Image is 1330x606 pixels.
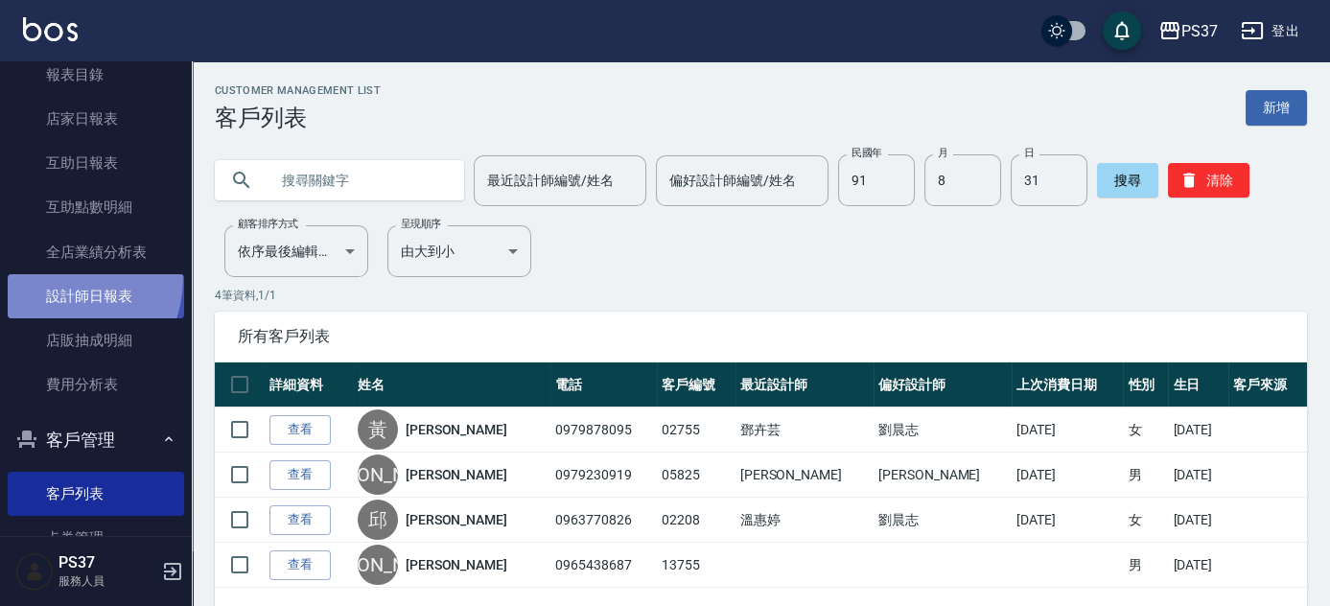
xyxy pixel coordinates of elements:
h3: 客戶列表 [215,105,381,131]
th: 最近設計師 [735,362,874,408]
label: 民國年 [852,146,881,160]
a: [PERSON_NAME] [406,510,507,529]
a: [PERSON_NAME] [406,555,507,574]
a: [PERSON_NAME] [406,465,507,484]
td: 鄧卉芸 [735,408,874,453]
td: 02755 [657,408,735,453]
th: 上次消費日期 [1012,362,1123,408]
label: 顧客排序方式 [238,217,298,231]
label: 月 [938,146,947,160]
button: 搜尋 [1097,163,1158,198]
img: Logo [23,17,78,41]
a: 查看 [269,505,331,535]
span: 所有客戶列表 [238,327,1284,346]
td: [DATE] [1012,498,1123,543]
td: 0979878095 [550,408,657,453]
h5: PS37 [58,553,156,572]
img: Person [15,552,54,591]
p: 4 筆資料, 1 / 1 [215,287,1307,304]
td: 男 [1123,453,1168,498]
td: [PERSON_NAME] [874,453,1012,498]
th: 姓名 [353,362,550,408]
th: 客戶編號 [657,362,735,408]
a: 費用分析表 [8,362,184,407]
label: 呈現順序 [401,217,441,231]
a: 店販抽成明細 [8,318,184,362]
h2: Customer Management List [215,84,381,97]
div: 依序最後編輯時間 [224,225,368,277]
td: 0979230919 [550,453,657,498]
label: 日 [1024,146,1034,160]
a: 查看 [269,415,331,445]
th: 電話 [550,362,657,408]
div: 黃 [358,409,398,450]
a: 店家日報表 [8,97,184,141]
td: 劉晨志 [874,498,1012,543]
td: 13755 [657,543,735,588]
td: [DATE] [1168,453,1228,498]
th: 偏好設計師 [874,362,1012,408]
td: [DATE] [1012,408,1123,453]
div: [PERSON_NAME] [358,545,398,585]
div: 由大到小 [387,225,531,277]
button: 登出 [1233,13,1307,49]
a: 新增 [1246,90,1307,126]
td: 女 [1123,408,1168,453]
th: 詳細資料 [265,362,353,408]
td: 男 [1123,543,1168,588]
td: 劉晨志 [874,408,1012,453]
td: [DATE] [1168,408,1228,453]
td: [PERSON_NAME] [735,453,874,498]
a: 報表目錄 [8,53,184,97]
td: 0965438687 [550,543,657,588]
a: 卡券管理 [8,516,184,560]
td: 溫惠婷 [735,498,874,543]
td: 女 [1123,498,1168,543]
div: PS37 [1181,19,1218,43]
td: 02208 [657,498,735,543]
td: [DATE] [1012,453,1123,498]
a: 全店業績分析表 [8,230,184,274]
input: 搜尋關鍵字 [268,154,449,206]
a: 客戶列表 [8,472,184,516]
th: 性別 [1123,362,1168,408]
a: 設計師日報表 [8,274,184,318]
a: [PERSON_NAME] [406,420,507,439]
div: [PERSON_NAME] [358,454,398,495]
td: [DATE] [1168,498,1228,543]
a: 查看 [269,550,331,580]
div: 邱 [358,500,398,540]
button: PS37 [1151,12,1225,51]
td: [DATE] [1168,543,1228,588]
td: 05825 [657,453,735,498]
th: 生日 [1168,362,1228,408]
a: 互助點數明細 [8,185,184,229]
th: 客戶來源 [1228,362,1307,408]
a: 互助日報表 [8,141,184,185]
button: 客戶管理 [8,415,184,465]
a: 查看 [269,460,331,490]
button: 清除 [1168,163,1249,198]
td: 0963770826 [550,498,657,543]
p: 服務人員 [58,572,156,590]
button: save [1103,12,1141,50]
